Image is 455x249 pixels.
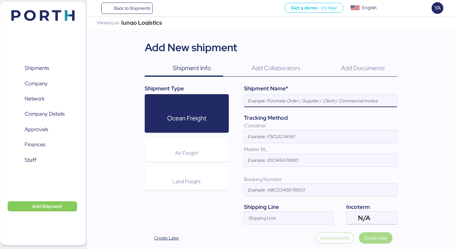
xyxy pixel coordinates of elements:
div: Incoterm [346,203,397,211]
span: Add Documents [341,64,385,72]
div: Tracking Method [244,114,397,122]
a: Company Details [4,107,77,121]
span: YA [434,4,441,12]
span: Staff [25,155,36,165]
span: Finances [25,140,45,149]
div: Add New shipment [145,39,237,55]
input: Example: ABC12345678900 [244,184,397,196]
div: Shipment Name* [244,84,397,93]
span: Back to Shipments [114,4,150,12]
span: Booking Number [244,176,282,183]
span: Ocean Freight [167,114,206,122]
div: Shipping Line [244,203,333,211]
input: Example: Purchase Order / Supplier / Client / Commercial invoice [244,94,397,107]
span: Network [25,94,45,103]
span: Create Now [364,234,387,242]
button: Menu [91,3,101,14]
span: Shipments [25,64,49,73]
span: Air Freight [175,150,198,156]
span: N/A [358,215,370,221]
input: Example: 012345678900 [244,154,397,167]
a: Staff [4,153,77,167]
span: Company [25,79,48,88]
a: Approvals [4,122,77,137]
span: Add Collaborators [252,64,300,72]
span: Container [244,122,266,129]
button: Advanced Info [315,232,354,244]
a: Back to Shipments [101,3,153,14]
input: Shipping Line [244,216,322,224]
a: Shipments [4,61,77,76]
span: Master BL [244,146,267,153]
div: Shipment Type [145,84,229,93]
a: Company [4,76,77,91]
div: Viewing as [97,21,119,25]
button: Create Now [359,232,392,244]
span: Create Later [154,234,179,242]
span: Approvals [25,125,48,134]
span: Advanced Info [320,234,349,242]
span: Shipment Info [173,64,211,72]
div: English [362,4,377,11]
button: Create Later [145,232,189,244]
input: Example: FSCU1234567 [244,130,397,143]
span: Add Shipment [32,203,62,210]
span: Company Details [25,109,64,118]
div: Iungo Logistics [121,21,162,25]
button: Add Shipment [8,201,77,211]
a: Network [4,92,77,106]
a: Finances [4,137,77,152]
span: Land Freight [173,178,201,185]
